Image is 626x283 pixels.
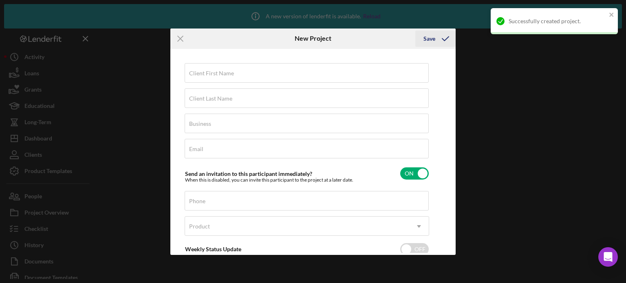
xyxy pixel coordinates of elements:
[189,70,234,77] label: Client First Name
[185,177,353,183] div: When this is disabled, you can invite this participant to the project at a later date.
[609,11,615,19] button: close
[415,31,456,47] button: Save
[185,246,241,252] label: Weekly Status Update
[423,31,435,47] div: Save
[189,146,203,152] label: Email
[189,121,211,127] label: Business
[189,223,210,230] div: Product
[189,95,232,102] label: Client Last Name
[189,198,205,204] label: Phone
[185,170,312,177] label: Send an invitation to this participant immediately?
[598,247,618,267] div: Open Intercom Messenger
[509,18,606,24] div: Successfully created project.
[295,35,331,42] h6: New Project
